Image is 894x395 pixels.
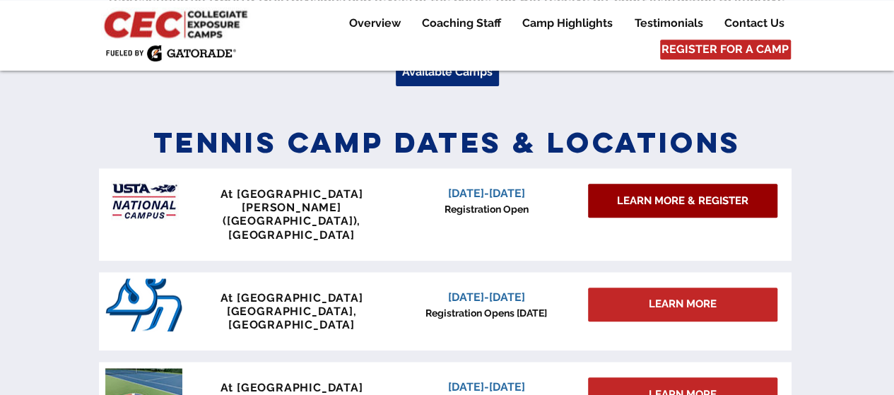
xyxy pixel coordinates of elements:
span: REGISTER FOR A CAMP [661,42,789,57]
a: Available Camps [396,58,499,86]
span: [PERSON_NAME] ([GEOGRAPHIC_DATA]), [GEOGRAPHIC_DATA] [223,201,360,241]
span: [DATE]-[DATE] [448,187,525,200]
a: REGISTER FOR A CAMP [660,40,791,59]
span: Available Camps [402,64,493,80]
img: USTA Campus image_edited.jpg [105,175,182,228]
span: At [GEOGRAPHIC_DATA] [220,291,363,305]
img: San_Diego_Toreros_logo.png [105,278,182,331]
div: LEARN MORE [588,288,777,322]
p: Testimonials [628,15,710,32]
p: Overview [342,15,408,32]
img: CEC Logo Primary_edited.jpg [101,7,254,40]
img: Fueled by Gatorade.png [105,45,236,61]
p: Contact Us [717,15,792,32]
a: Testimonials [624,15,713,32]
p: Camp Highlights [515,15,620,32]
span: [DATE]-[DATE] [448,290,525,304]
span: [DATE]-[DATE] [448,380,525,394]
nav: Site [327,15,794,32]
p: Coaching Staff [415,15,508,32]
span: LEARN MORE & REGISTER [617,194,748,208]
a: Camp Highlights [512,15,623,32]
span: Registration Open [445,204,529,215]
a: Overview [339,15,411,32]
span: Tennis Camp Dates & Locations [153,124,741,160]
span: At [GEOGRAPHIC_DATA] [220,187,363,201]
span: LEARN MORE [649,297,717,312]
a: Coaching Staff [411,15,511,32]
span: Registration Opens [DATE] [425,307,547,319]
span: [GEOGRAPHIC_DATA], [GEOGRAPHIC_DATA] [227,305,356,331]
a: LEARN MORE & REGISTER [588,184,777,218]
a: Contact Us [714,15,794,32]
